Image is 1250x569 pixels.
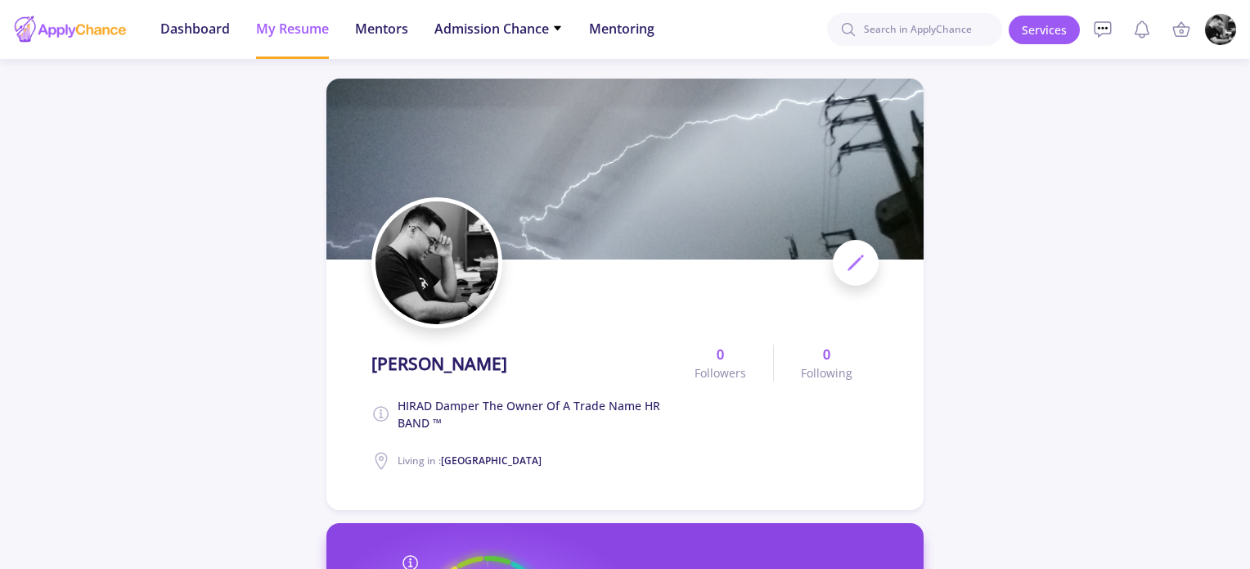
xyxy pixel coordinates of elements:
[441,454,542,467] span: [GEOGRAPHIC_DATA]
[827,13,1002,46] input: Search in ApplyChance
[371,351,507,377] span: [PERSON_NAME]
[256,19,329,38] span: My Resume
[398,397,668,431] span: HIRAD damper The owner of a trade name HR BAND ™
[160,19,230,38] span: Dashboard
[1009,16,1080,44] a: Services
[695,364,746,382] span: Followers
[398,454,542,467] span: Living in :
[717,345,724,364] b: 0
[589,19,654,38] span: Mentoring
[823,345,830,364] b: 0
[434,19,563,38] span: Admission Chance
[801,364,852,382] span: Following
[355,19,408,38] span: Mentors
